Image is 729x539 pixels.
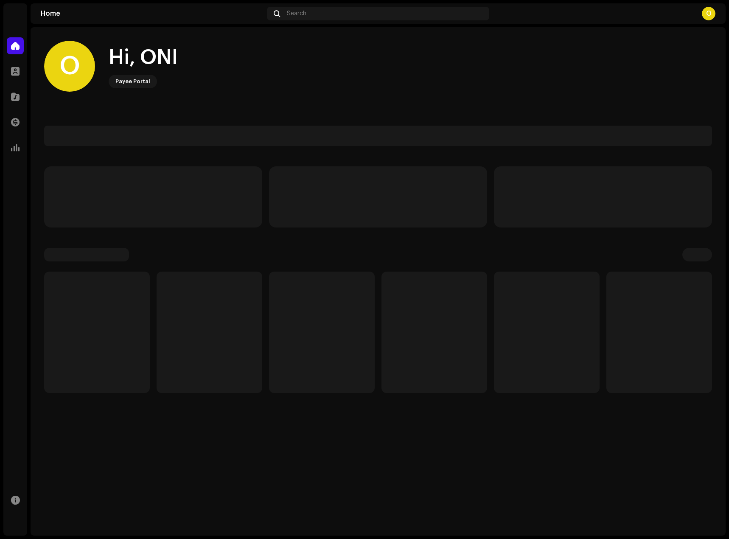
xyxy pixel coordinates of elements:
[702,7,715,20] div: O
[41,10,264,17] div: Home
[44,41,95,92] div: O
[287,10,306,17] span: Search
[109,44,178,71] div: Hi, ONI
[115,76,150,87] div: Payee Portal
